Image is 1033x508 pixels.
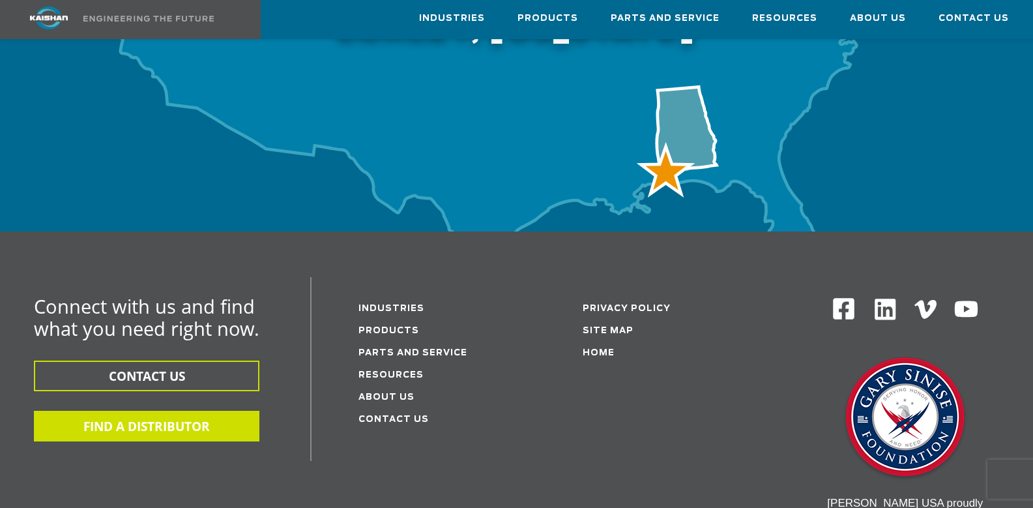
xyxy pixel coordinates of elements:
a: Industries [358,305,424,313]
a: Privacy Policy [583,305,671,313]
span: Connect with us and find what you need right now. [34,293,259,341]
a: Resources [752,1,817,36]
a: Contact Us [358,415,429,424]
span: Products [517,11,578,26]
a: Products [517,1,578,36]
img: Gary Sinise Foundation [840,353,970,484]
button: CONTACT US [34,361,259,391]
a: Industries [419,1,485,36]
a: Resources [358,371,424,380]
button: FIND A DISTRIBUTOR [34,411,259,441]
a: Contact Us [938,1,1009,36]
a: About Us [358,393,415,402]
img: Facebook [832,297,856,321]
a: Parts and Service [611,1,720,36]
a: About Us [850,1,906,36]
a: Products [358,327,419,335]
a: Home [583,349,615,357]
img: Engineering the future [83,16,214,22]
img: Youtube [953,297,979,322]
span: Contact Us [938,11,1009,26]
span: Parts and Service [611,11,720,26]
span: Resources [752,11,817,26]
a: Parts and service [358,349,467,357]
span: Industries [419,11,485,26]
img: Linkedin [873,297,898,322]
img: Vimeo [914,300,937,319]
a: Site Map [583,327,633,335]
span: About Us [850,11,906,26]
